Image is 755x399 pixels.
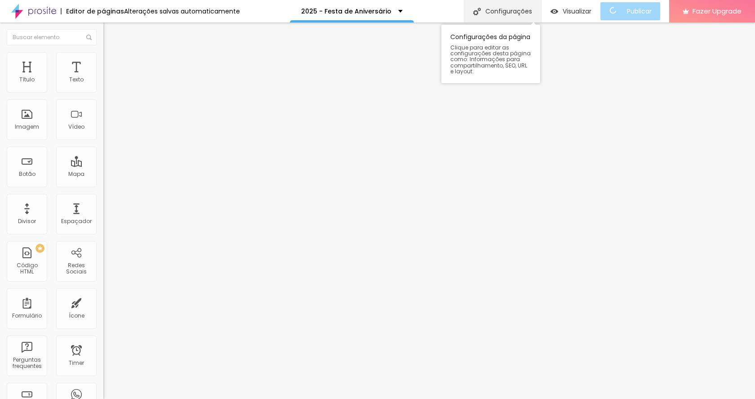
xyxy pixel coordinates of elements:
div: Vídeo [68,124,84,130]
span: Fazer Upgrade [693,7,742,15]
div: Perguntas frequentes [9,357,44,370]
div: Código HTML [9,262,44,275]
button: Visualizar [542,2,600,20]
img: view-1.svg [551,8,558,15]
div: Timer [69,360,84,366]
iframe: Editor [103,22,755,399]
div: Divisor [18,218,36,224]
img: Icone [473,8,481,15]
p: 2025 - Festa de Aniversário [301,8,391,14]
div: Texto [69,76,84,83]
div: Formulário [12,313,42,319]
div: Redes Sociais [58,262,94,275]
span: Visualizar [563,8,591,15]
div: Ícone [69,313,84,319]
div: Mapa [68,171,84,177]
img: Icone [86,35,92,40]
div: Alterações salvas automaticamente [124,8,240,14]
input: Buscar elemento [7,29,97,45]
div: Configurações da página [441,25,540,83]
div: Botão [19,171,36,177]
div: Título [19,76,35,83]
span: Publicar [627,8,652,15]
div: Espaçador [61,218,92,224]
span: Clique para editar as configurações desta página como: Informações para compartilhamento, SEO, UR... [450,45,531,74]
div: Editor de páginas [61,8,124,14]
button: Publicar [600,2,660,20]
div: Imagem [15,124,39,130]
